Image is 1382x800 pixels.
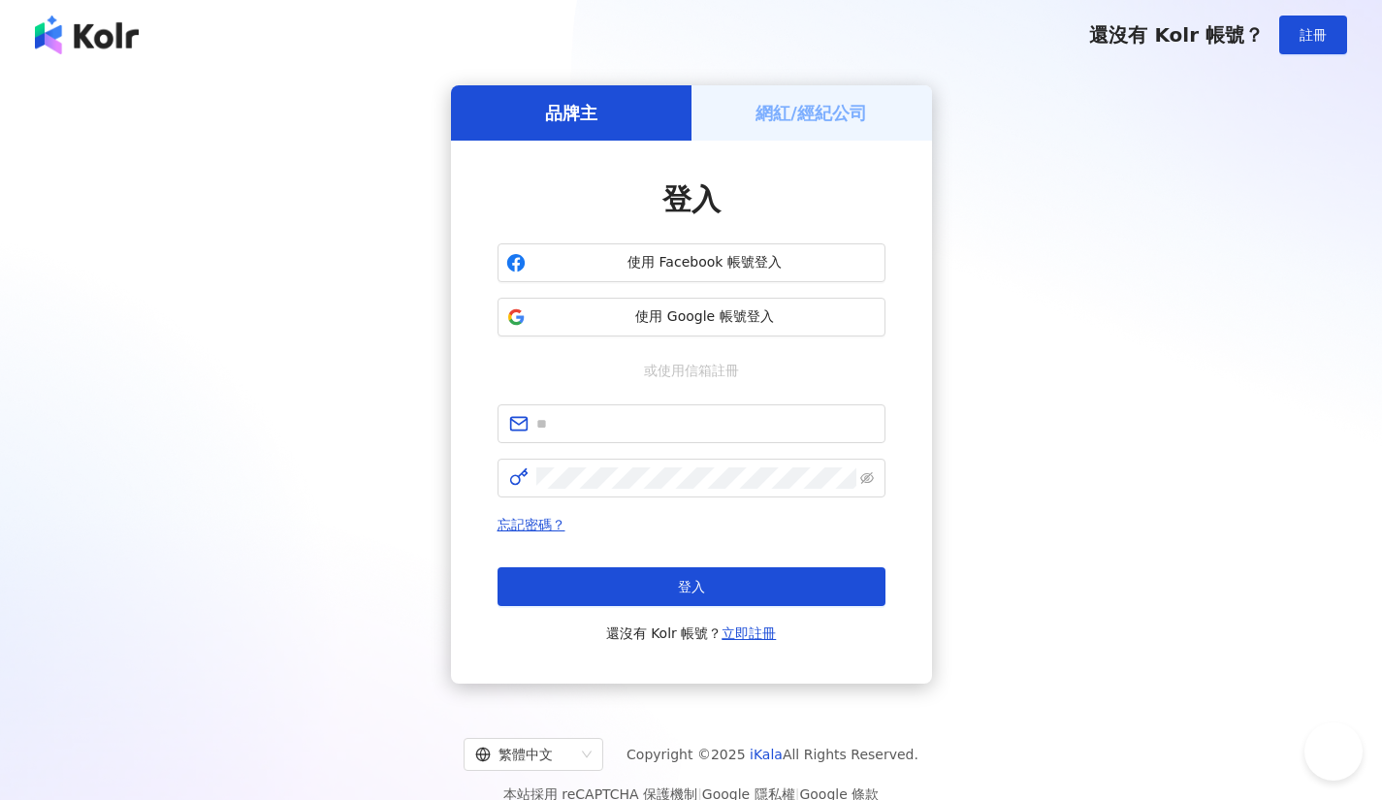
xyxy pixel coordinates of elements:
span: Copyright © 2025 All Rights Reserved. [627,743,918,766]
img: logo [35,16,139,54]
span: 還沒有 Kolr 帳號？ [1089,23,1264,47]
span: eye-invisible [860,471,874,485]
a: iKala [750,747,783,762]
a: 立即註冊 [722,625,776,641]
span: 使用 Google 帳號登入 [533,307,877,327]
iframe: Help Scout Beacon - Open [1304,722,1363,781]
span: 還沒有 Kolr 帳號？ [606,622,777,645]
span: 使用 Facebook 帳號登入 [533,253,877,272]
span: 登入 [678,579,705,594]
h5: 網紅/經紀公司 [755,101,867,125]
button: 使用 Facebook 帳號登入 [498,243,885,282]
span: 登入 [662,182,721,216]
button: 使用 Google 帳號登入 [498,298,885,336]
span: 註冊 [1300,27,1327,43]
a: 忘記密碼？ [498,517,565,532]
button: 註冊 [1279,16,1347,54]
span: 或使用信箱註冊 [630,360,753,381]
div: 繁體中文 [475,739,574,770]
button: 登入 [498,567,885,606]
h5: 品牌主 [545,101,597,125]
